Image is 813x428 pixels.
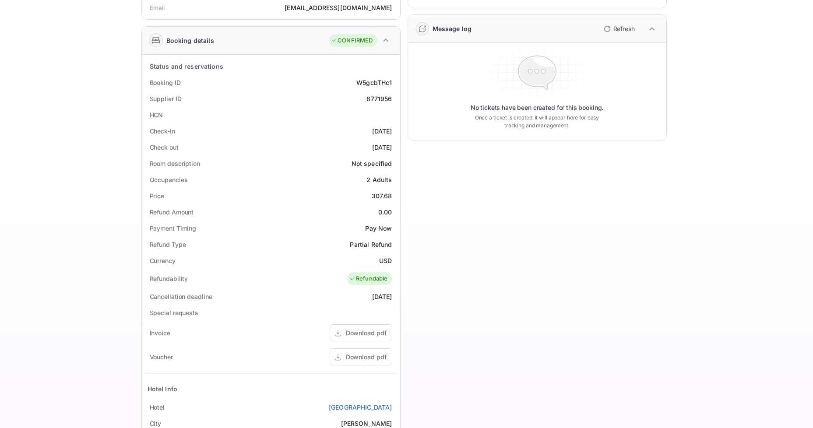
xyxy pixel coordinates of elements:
[150,207,194,217] div: Refund Amount
[150,175,188,184] div: Occupancies
[349,274,388,283] div: Refundable
[150,143,179,152] div: Check out
[150,352,173,361] div: Voucher
[148,384,178,393] div: Hotel Info
[372,126,392,136] div: [DATE]
[350,240,392,249] div: Partial Refund
[150,403,165,412] div: Hotel
[150,256,176,265] div: Currency
[150,419,162,428] div: City
[379,256,392,265] div: USD
[150,3,165,12] div: Email
[150,274,188,283] div: Refundability
[150,126,175,136] div: Check-in
[341,419,392,428] div: [PERSON_NAME]
[433,24,472,33] div: Message log
[613,24,635,33] p: Refresh
[150,62,223,71] div: Status and reservations
[352,159,392,168] div: Not specified
[372,143,392,152] div: [DATE]
[366,175,392,184] div: 2 Adults
[150,159,200,168] div: Room description
[598,22,638,36] button: Refresh
[150,191,165,200] div: Price
[150,292,212,301] div: Cancellation deadline
[366,94,392,103] div: 8771956
[150,328,170,337] div: Invoice
[372,191,392,200] div: 307.68
[285,3,392,12] div: [EMAIL_ADDRESS][DOMAIN_NAME]
[346,352,387,361] div: Download pdf
[150,78,181,87] div: Booking ID
[150,240,186,249] div: Refund Type
[365,224,392,233] div: Pay Now
[150,94,182,103] div: Supplier ID
[150,224,197,233] div: Payment Timing
[329,403,392,412] a: [GEOGRAPHIC_DATA]
[378,207,392,217] div: 0.00
[346,328,387,337] div: Download pdf
[372,292,392,301] div: [DATE]
[356,78,392,87] div: W5gcbTHc1
[331,36,373,45] div: CONFIRMED
[471,103,604,112] p: No tickets have been created for this booking.
[150,110,163,119] div: HCN
[468,114,606,130] p: Once a ticket is created, it will appear here for easy tracking and management.
[166,36,214,45] div: Booking details
[150,308,198,317] div: Special requests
